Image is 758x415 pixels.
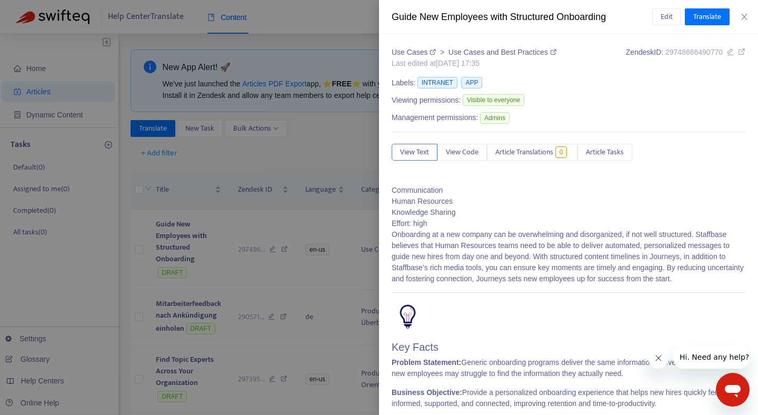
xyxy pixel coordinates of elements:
[740,13,749,21] span: close
[392,218,745,229] div: Effort: high
[392,341,745,353] h2: Key Facts
[392,10,652,24] div: Guide New Employees with Structured Onboarding
[665,48,723,56] span: 29748666490770
[487,144,577,161] button: Article Translations0
[392,387,745,409] p: Provide a personalized onboarding experience that helps new hires quickly feel informed, supporte...
[392,185,745,196] div: Communication
[392,301,424,333] img: UseCase_Bulb_Sph Kopie.png
[737,12,752,22] button: Close
[392,388,462,397] strong: Business Objective:
[716,373,750,407] iframe: Button to launch messaging window
[463,94,524,106] span: Visible to everyone
[693,11,721,23] span: Translate
[417,77,457,88] span: INTRANET
[586,146,624,158] span: Article Tasks
[392,58,556,69] div: Last edited at [DATE] 17:35
[437,144,487,161] button: View Code
[392,358,461,367] strong: Problem Statement:
[448,48,556,56] a: Use Cases and Best Practices
[661,11,673,23] span: Edit
[480,112,510,124] span: Admins
[392,196,745,207] div: Human Resources
[626,47,745,69] div: Zendesk ID:
[673,345,750,369] iframe: Message from company
[652,8,681,25] button: Edit
[446,146,478,158] span: View Code
[555,146,567,158] span: 0
[392,95,461,106] span: Viewing permissions:
[400,146,429,158] span: View Text
[392,207,745,218] div: Knowledge Sharing
[392,48,438,56] a: Use Cases
[392,112,478,123] span: Management permissions:
[392,47,556,58] div: >
[392,357,745,379] p: Generic onboarding programs deliver the same information to every employee, and new employees may...
[685,8,730,25] button: Translate
[648,348,669,369] iframe: Close message
[461,77,482,88] span: APP
[495,146,553,158] span: Article Translations
[577,144,632,161] button: Article Tasks
[392,77,415,88] span: Labels:
[392,144,437,161] button: View Text
[392,229,745,284] p: Onboarding at a new company can be overwhelming and disorganized, if not well structured. Staffba...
